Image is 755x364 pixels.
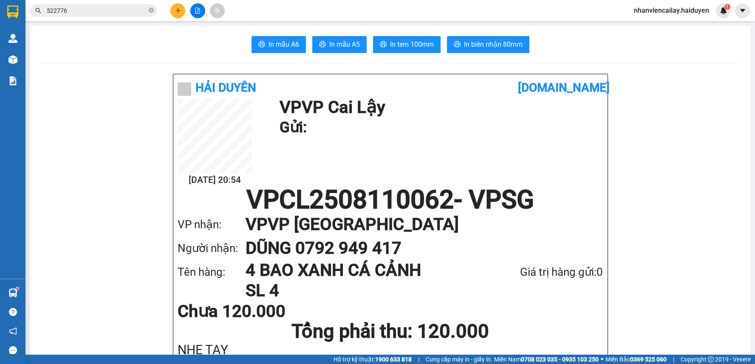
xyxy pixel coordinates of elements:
[375,356,412,363] strong: 1900 633 818
[195,81,256,95] b: Hải Duyên
[280,116,599,139] h1: Gửi:
[214,8,220,14] span: aim
[521,356,599,363] strong: 0708 023 035 - 0935 103 250
[334,355,412,364] span: Hỗ trợ kỹ thuật:
[735,3,750,18] button: caret-down
[269,39,299,50] span: In mẫu A6
[329,39,360,50] span: In mẫu A5
[739,7,747,14] span: caret-down
[246,260,475,280] h1: 4 BAO XANH CÁ CẢNH
[447,36,529,53] button: printerIn biên nhận 80mm
[178,343,603,357] div: NHẸ TAY
[627,5,716,16] span: nhanviencailay.haiduyen
[9,308,17,316] span: question-circle
[246,236,586,260] h1: DŨNG 0792 949 417
[246,213,586,236] h1: VP VP [GEOGRAPHIC_DATA]
[252,36,306,53] button: printerIn mẫu A6
[47,6,147,15] input: Tìm tên, số ĐT hoặc mã đơn
[454,41,461,49] span: printer
[380,41,387,49] span: printer
[494,355,599,364] span: Miền Nam
[390,39,434,50] span: In tem 100mm
[149,8,154,13] span: close-circle
[630,356,667,363] strong: 0369 525 060
[178,320,603,343] h1: Tổng phải thu: 120.000
[9,346,17,354] span: message
[280,99,599,116] h1: VP VP Cai Lậy
[418,355,419,364] span: |
[426,355,492,364] span: Cung cấp máy in - giấy in:
[319,41,326,49] span: printer
[178,240,246,257] div: Người nhận:
[210,3,225,18] button: aim
[170,3,185,18] button: plus
[373,36,441,53] button: printerIn tem 100mm
[724,4,730,10] sup: 1
[16,287,19,290] sup: 1
[178,216,246,233] div: VP nhận:
[195,8,201,14] span: file-add
[601,358,603,361] span: ⚪️
[312,36,367,53] button: printerIn mẫu A5
[8,288,17,297] img: warehouse-icon
[178,263,246,281] div: Tên hàng:
[9,327,17,335] span: notification
[149,7,154,15] span: close-circle
[464,39,523,50] span: In biên nhận 80mm
[175,8,181,14] span: plus
[7,6,18,18] img: logo-vxr
[475,263,603,281] div: Giá trị hàng gửi: 0
[673,355,674,364] span: |
[35,8,41,14] span: search
[178,303,318,320] div: Chưa 120.000
[8,34,17,43] img: warehouse-icon
[518,81,610,95] b: [DOMAIN_NAME]
[720,7,727,14] img: icon-new-feature
[8,76,17,85] img: solution-icon
[605,355,667,364] span: Miền Bắc
[708,356,714,362] span: copyright
[8,55,17,64] img: warehouse-icon
[258,41,265,49] span: printer
[190,3,205,18] button: file-add
[246,280,475,301] h1: SL 4
[726,4,729,10] span: 1
[178,187,603,213] h1: VPCL2508110062 - VPSG
[178,173,252,187] h2: [DATE] 20:54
